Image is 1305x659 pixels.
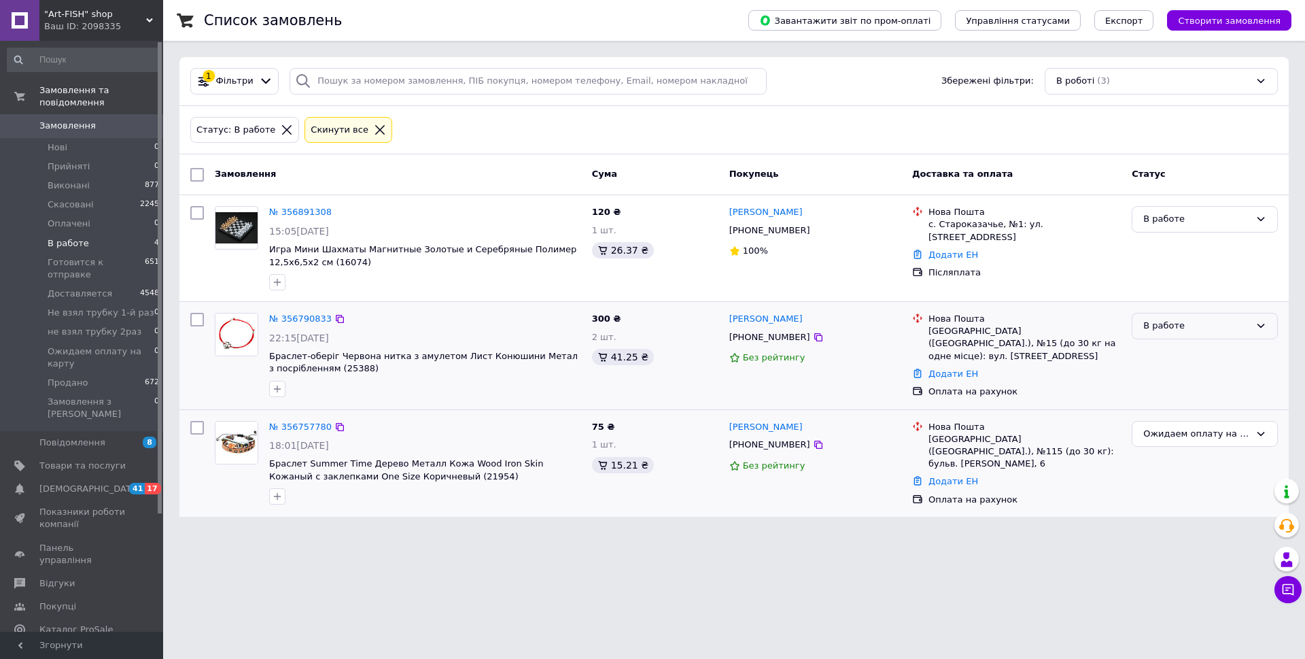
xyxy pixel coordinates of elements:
[759,14,930,27] span: Завантажити звіт по пром-оплаті
[928,325,1121,362] div: [GEOGRAPHIC_DATA] ([GEOGRAPHIC_DATA].), №15 (до 30 кг на одне місце): вул. [STREET_ADDRESS]
[154,307,159,319] span: 0
[48,160,90,173] span: Прийняті
[44,8,146,20] span: "Art-FISH" shop
[39,624,113,636] span: Каталог ProSale
[48,218,90,230] span: Оплачені
[39,460,126,472] span: Товари та послуги
[928,267,1121,279] div: Післяплата
[1167,10,1291,31] button: Створити замовлення
[154,326,159,338] span: 0
[592,332,616,342] span: 2 шт.
[145,483,160,494] span: 17
[154,218,159,230] span: 0
[308,123,371,137] div: Cкинути все
[269,351,578,374] a: Браслет-оберіг Червона нитка з амулетом Лист Конюшини Метал з посрібленням (25388)
[928,206,1121,218] div: Нова Пошта
[269,207,332,217] a: № 356891308
[39,506,126,530] span: Показники роботи компанії
[592,422,615,432] span: 75 ₴
[48,307,154,319] span: Не взял трубку 1-й раз
[44,20,163,33] div: Ваш ID: 2098335
[727,436,813,454] div: [PHONE_NUMBER]
[48,396,154,420] span: Замовлення з [PERSON_NAME]
[966,16,1070,26] span: Управління статусами
[154,345,159,370] span: 0
[39,483,140,495] span: [DEMOGRAPHIC_DATA]
[215,314,258,356] img: Фото товару
[203,70,215,82] div: 1
[729,421,803,434] a: [PERSON_NAME]
[592,439,616,450] span: 1 шт.
[154,237,159,250] span: 4
[269,458,543,481] a: Браслет Summer Time Дерево Металл Кожа Wood Iron Skin Кожаный с заклепками One Size Коричневый (2...
[912,169,1013,179] span: Доставка та оплата
[928,369,978,379] a: Додати ЕН
[39,120,96,132] span: Замовлення
[729,169,779,179] span: Покупець
[1056,75,1094,88] span: В роботі
[727,328,813,346] div: [PHONE_NUMBER]
[928,421,1121,433] div: Нова Пошта
[48,326,141,338] span: не взял трубку 2раз
[729,313,803,326] a: [PERSON_NAME]
[140,199,159,211] span: 2245
[1097,75,1109,86] span: (3)
[1143,319,1250,333] div: В работе
[39,601,76,613] span: Покупці
[1132,169,1166,179] span: Статус
[215,421,258,464] a: Фото товару
[215,212,258,244] img: Фото товару
[928,386,1121,398] div: Оплата на рахунок
[7,48,160,72] input: Пошук
[154,160,159,173] span: 0
[269,226,329,237] span: 15:05[DATE]
[928,313,1121,325] div: Нова Пошта
[928,250,978,260] a: Додати ЕН
[154,141,159,154] span: 0
[143,437,156,448] span: 8
[928,476,978,486] a: Додати ЕН
[269,244,576,267] a: Игра Мини Шахматы Магнитные Золотые и Серебряные Полимер 12,5х6,5х2 см (16074)
[194,123,278,137] div: Статус: В работе
[748,10,941,31] button: Завантажити звіт по пром-оплаті
[48,377,88,389] span: Продано
[269,440,329,451] span: 18:01[DATE]
[1274,576,1302,603] button: Чат з покупцем
[1094,10,1154,31] button: Експорт
[39,577,75,590] span: Відгуки
[48,237,89,250] span: В работе
[592,207,621,217] span: 120 ₴
[39,437,105,449] span: Повідомлення
[729,206,803,219] a: [PERSON_NAME]
[928,433,1121,471] div: [GEOGRAPHIC_DATA] ([GEOGRAPHIC_DATA].), №115 (до 30 кг): бульв. [PERSON_NAME], 6
[1105,16,1143,26] span: Експорт
[39,84,163,109] span: Замовлення та повідомлення
[129,483,145,494] span: 41
[215,422,258,464] img: Фото товару
[290,68,767,95] input: Пошук за номером замовлення, ПІБ покупця, номером телефону, Email, номером накладної
[140,288,159,300] span: 4548
[269,314,332,324] a: № 356790833
[269,422,332,432] a: № 356757780
[592,457,654,473] div: 15.21 ₴
[928,218,1121,243] div: с. Староказачье, №1: ул. [STREET_ADDRESS]
[928,494,1121,506] div: Оплата на рахунок
[48,345,154,370] span: Ожидаем оплату на карту
[727,222,813,239] div: [PHONE_NUMBER]
[592,349,654,365] div: 41.25 ₴
[1143,427,1250,441] div: Ожидаем оплату на карту
[269,333,329,343] span: 22:15[DATE]
[48,141,67,154] span: Нові
[215,313,258,356] a: Фото товару
[1153,15,1291,25] a: Створити замовлення
[743,352,805,362] span: Без рейтингу
[743,246,768,256] span: 100%
[592,314,621,324] span: 300 ₴
[145,256,159,281] span: 651
[145,180,159,192] span: 877
[48,199,94,211] span: Скасовані
[204,12,342,29] h1: Список замовлень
